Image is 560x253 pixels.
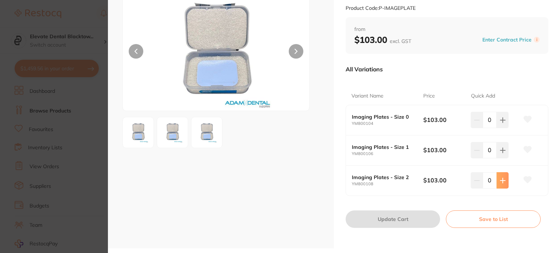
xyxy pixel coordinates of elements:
[32,26,129,40] div: We're thrilled to welcome RePractice to the Restocq family! 🌿
[352,182,423,186] small: YM800108
[346,210,440,228] button: Update Cart
[423,116,466,124] b: $103.00
[471,92,495,100] p: Quick Add
[352,174,416,180] b: Imaging Plates - Size 2
[32,128,129,134] p: Message from Restocq, sent 44m ago
[194,119,220,146] img: MTA0LmpwZw
[346,5,416,11] small: Product Code: P-IMAGEPLATE
[159,119,186,146] img: MTA4LmpwZw
[354,34,411,45] b: $103.00
[125,119,151,146] img: MTA2LmpwZw
[351,92,384,100] p: Variant Name
[352,121,423,126] small: YM800104
[423,92,435,100] p: Price
[352,144,416,150] b: Imaging Plates - Size 1
[32,16,129,125] div: Message content
[16,17,28,29] img: Profile image for Restocq
[480,36,534,43] button: Enter Contract Price
[11,11,135,139] div: message notification from Restocq, 44m ago. Hi Belinda, We're thrilled to welcome RePractice to t...
[346,66,383,73] p: All Variations
[32,44,129,151] div: As an eco-friendly dental supplier, RePractice offers sustainable products and packaging to help ...
[352,114,416,120] b: Imaging Plates - Size 0
[352,151,423,156] small: YM800106
[534,37,540,43] label: i
[423,176,466,184] b: $103.00
[390,38,411,44] span: excl. GST
[354,26,540,33] span: from
[423,146,466,154] b: $103.00
[446,210,541,228] button: Save to List
[32,16,129,23] div: Hi [PERSON_NAME],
